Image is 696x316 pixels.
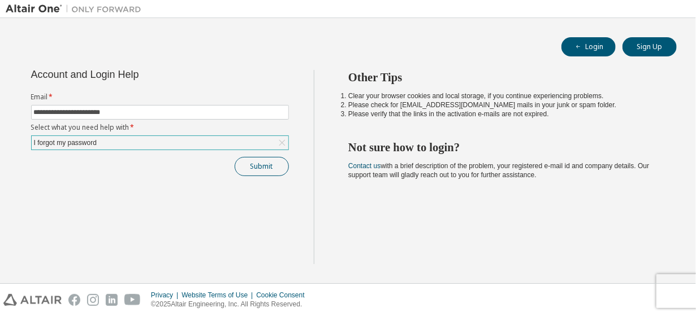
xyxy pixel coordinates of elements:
[235,157,289,176] button: Submit
[32,136,288,150] div: I forgot my password
[87,294,99,306] img: instagram.svg
[348,140,656,155] h2: Not sure how to login?
[31,70,237,79] div: Account and Login Help
[68,294,80,306] img: facebook.svg
[106,294,118,306] img: linkedin.svg
[32,137,98,149] div: I forgot my password
[6,3,147,15] img: Altair One
[31,93,289,102] label: Email
[348,91,656,100] li: Clear your browser cookies and local storage, if you continue experiencing problems.
[181,291,256,300] div: Website Terms of Use
[256,291,311,300] div: Cookie Consent
[124,294,141,306] img: youtube.svg
[31,123,289,132] label: Select what you need help with
[151,291,181,300] div: Privacy
[348,70,656,85] h2: Other Tips
[151,300,312,309] p: © 2025 Altair Engineering, Inc. All Rights Reserved.
[3,294,62,306] img: altair_logo.svg
[348,100,656,109] li: Please check for [EMAIL_ADDRESS][DOMAIN_NAME] mails in your junk or spam folder.
[348,162,381,170] a: Contact us
[622,37,677,56] button: Sign Up
[348,109,656,118] li: Please verify that the links in the activation e-mails are not expired.
[348,162,649,179] span: with a brief description of the problem, your registered e-mail id and company details. Our suppo...
[561,37,616,56] button: Login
